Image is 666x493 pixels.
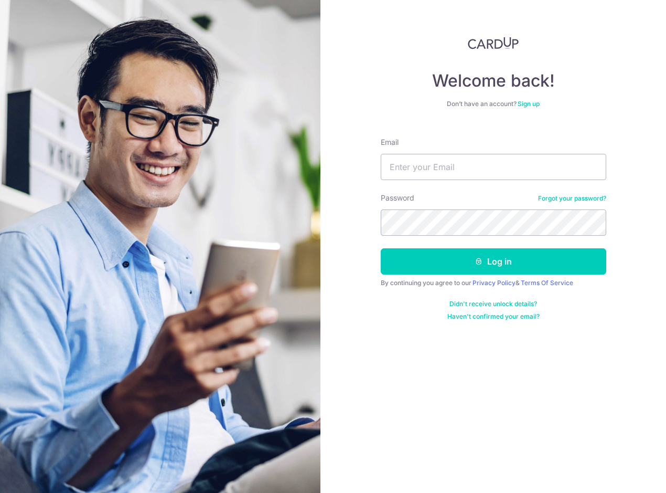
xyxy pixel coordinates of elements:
button: Log in [381,248,606,275]
a: Terms Of Service [521,279,573,287]
label: Email [381,137,399,148]
a: Privacy Policy [472,279,515,287]
a: Forgot your password? [538,194,606,203]
a: Didn't receive unlock details? [449,300,537,308]
div: By continuing you agree to our & [381,279,606,287]
label: Password [381,193,414,203]
input: Enter your Email [381,154,606,180]
a: Sign up [518,100,540,108]
a: Haven't confirmed your email? [447,312,540,321]
img: CardUp Logo [468,37,519,49]
h4: Welcome back! [381,70,606,91]
div: Don’t have an account? [381,100,606,108]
